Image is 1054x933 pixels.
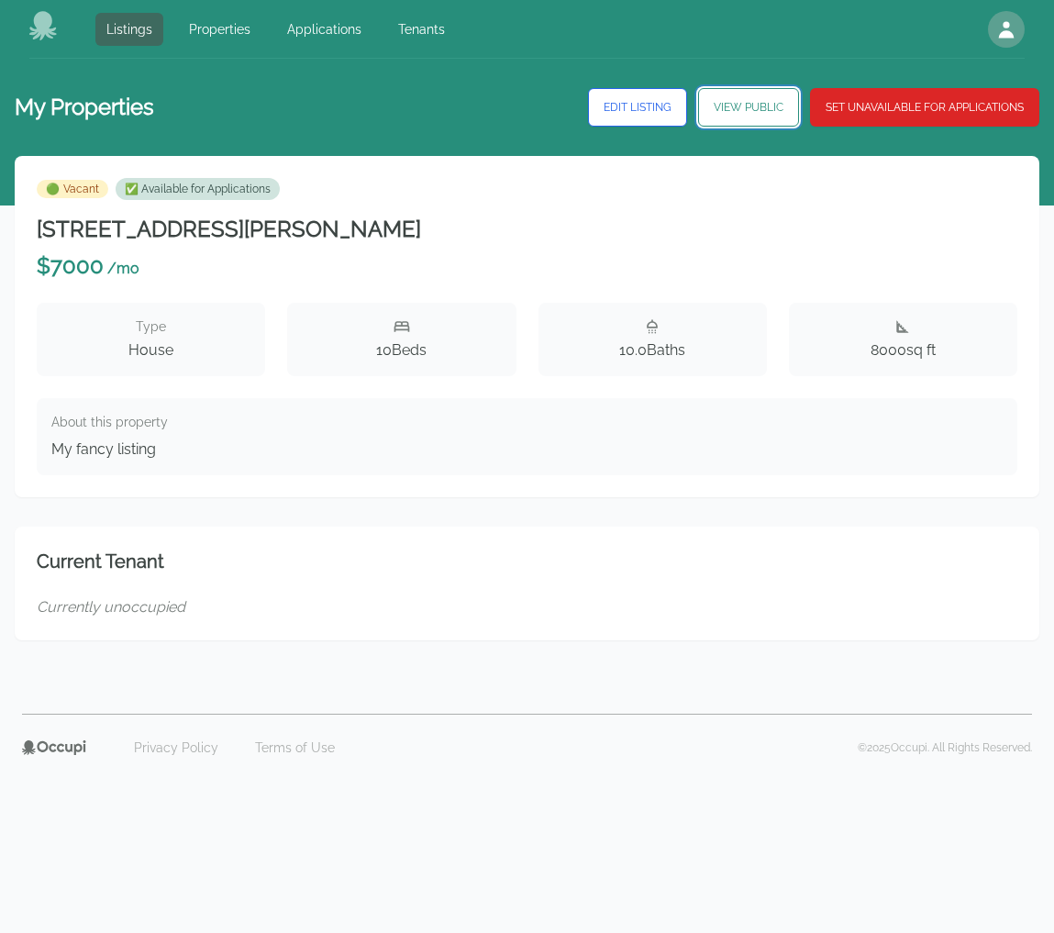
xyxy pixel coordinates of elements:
span: 10 Beds [376,339,427,361]
a: Terms of Use [244,733,346,762]
span: 8000 sq ft [871,339,936,361]
h2: Current Tenant [37,549,1017,574]
div: $ 7000 [37,251,139,281]
a: Privacy Policy [123,733,229,762]
a: View Public [698,88,799,127]
div: ✅ Available for Applications [116,178,280,200]
span: vacant [46,182,60,196]
p: © 2025 Occupi. All Rights Reserved. [858,740,1032,755]
a: Properties [178,13,261,46]
p: My fancy listing [51,439,1003,461]
button: Set Unavailable for Applications [810,88,1039,127]
a: Edit Listing [588,88,687,127]
h1: My Properties [15,93,154,122]
h2: [STREET_ADDRESS][PERSON_NAME] [37,215,1017,244]
span: / mo [107,260,139,277]
span: House [128,339,173,361]
span: Vacant [37,180,108,198]
h3: About this property [51,413,1003,431]
a: Applications [276,13,372,46]
span: 10.0 Baths [619,339,685,361]
p: Currently unoccupied [37,596,1017,618]
a: Listings [95,13,163,46]
a: Tenants [387,13,456,46]
span: Type [136,317,166,336]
